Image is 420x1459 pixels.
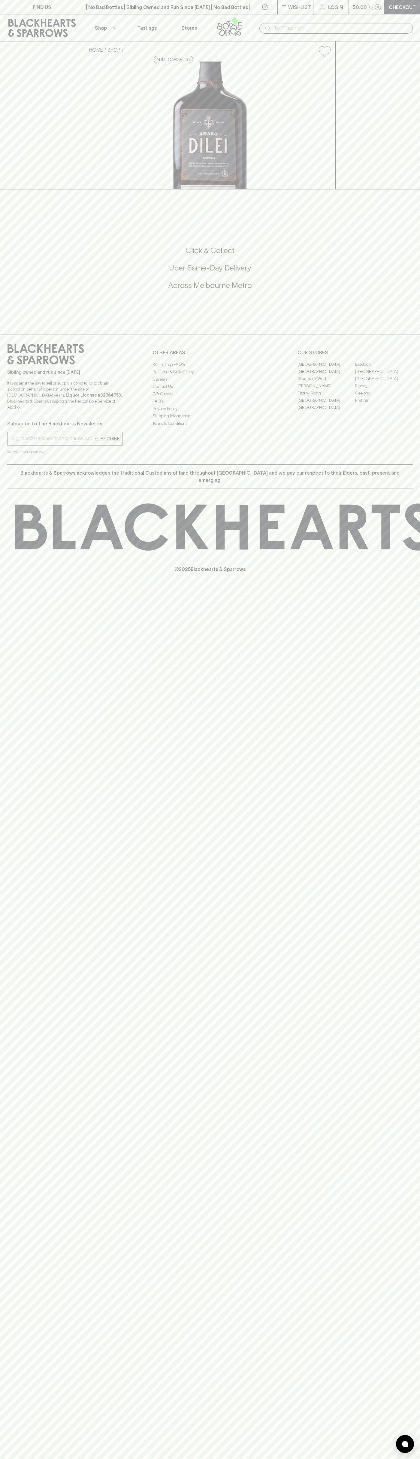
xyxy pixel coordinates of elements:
[355,397,413,404] a: Prahran
[12,469,408,484] p: Blackhearts & Sparrows acknowledges the traditional Custodians of land throughout [GEOGRAPHIC_DAT...
[33,4,51,11] p: FIND US
[126,14,168,41] a: Tastings
[355,368,413,375] a: [GEOGRAPHIC_DATA]
[153,376,268,383] a: Careers
[153,405,268,412] a: Privacy Policy
[298,390,355,397] a: Fitzroy North
[7,263,413,273] h5: Uber Same-Day Delivery
[7,280,413,290] h5: Across Melbourne Metro
[7,246,413,255] h5: Click & Collect
[355,375,413,382] a: [GEOGRAPHIC_DATA]
[153,361,268,368] a: Bottle Drop FAQ's
[7,222,413,322] div: Call to action block
[377,5,379,9] p: 0
[153,412,268,420] a: Shipping Information
[153,349,268,356] p: OTHER AREAS
[153,383,268,390] a: Contact Us
[298,375,355,382] a: Brunswick West
[137,24,157,32] p: Tastings
[107,47,120,53] a: SHOP
[84,14,126,41] button: Shop
[402,1441,408,1447] img: bubble-icon
[298,382,355,390] a: [PERSON_NAME]
[12,434,92,443] input: e.g. jane@blackheartsandsparrows.com.au
[355,382,413,390] a: Fitzroy
[7,369,122,375] p: Sibling owned and run since [DATE]
[95,24,107,32] p: Shop
[89,47,103,53] a: HOME
[298,361,355,368] a: [GEOGRAPHIC_DATA]
[153,398,268,405] a: FAQ's
[288,4,311,11] p: Wishlist
[181,24,197,32] p: Stores
[352,4,367,11] p: $0.00
[355,390,413,397] a: Geelong
[66,393,121,397] strong: Liquor License #32064953
[298,397,355,404] a: [GEOGRAPHIC_DATA]
[389,4,416,11] p: Checkout
[154,56,193,63] button: Add to wishlist
[92,432,122,445] button: SUBSCRIBE
[298,404,355,411] a: [GEOGRAPHIC_DATA]
[274,23,408,33] input: Try "Pinot noir"
[168,14,210,41] a: Stores
[95,435,120,442] p: SUBSCRIBE
[153,390,268,397] a: Gift Cards
[7,380,122,410] p: It is against the law to sell or supply alcohol to, or to obtain alcohol on behalf of a person un...
[298,368,355,375] a: [GEOGRAPHIC_DATA]
[153,420,268,427] a: Terms & Conditions
[298,349,413,356] p: OUR STORES
[153,368,268,376] a: Business & Bulk Gifting
[355,361,413,368] a: Braddon
[84,62,335,189] img: 22263.png
[7,449,122,455] p: We will never spam you
[316,44,333,59] button: Add to wishlist
[328,4,343,11] p: Login
[7,420,122,427] p: Subscribe to The Blackhearts Newsletter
